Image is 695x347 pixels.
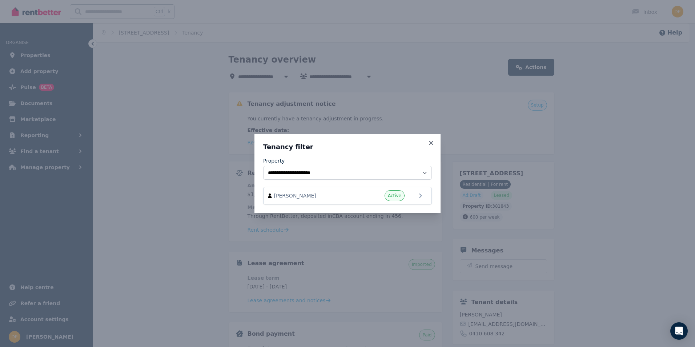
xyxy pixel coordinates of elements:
div: Open Intercom Messenger [670,322,688,340]
span: [PERSON_NAME] [274,192,357,199]
span: Active [388,193,401,199]
a: [PERSON_NAME]Active [263,187,432,204]
h3: Tenancy filter [263,143,432,151]
label: Property [263,157,285,164]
